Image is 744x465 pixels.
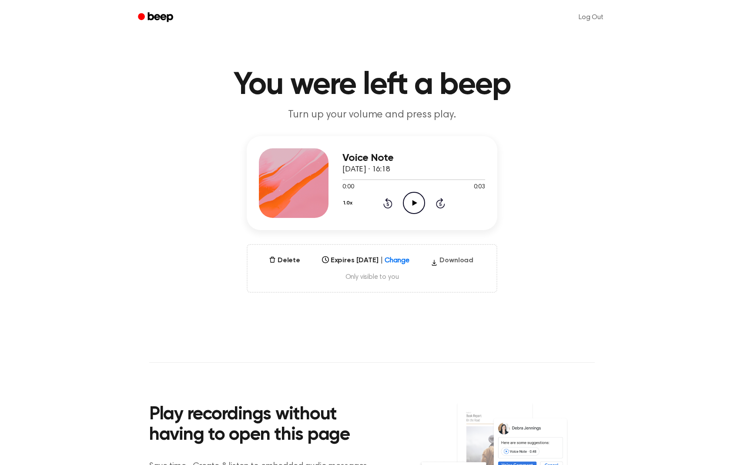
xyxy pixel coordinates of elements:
span: [DATE] · 16:18 [342,166,390,174]
button: Download [427,255,477,269]
h3: Voice Note [342,152,485,164]
a: Beep [132,9,181,26]
h1: You were left a beep [149,70,595,101]
p: Turn up your volume and press play. [205,108,539,122]
h2: Play recordings without having to open this page [149,405,384,446]
button: 1.0x [342,196,355,211]
span: 0:00 [342,183,354,192]
span: 0:03 [474,183,485,192]
a: Log Out [570,7,612,28]
span: Only visible to you [258,273,486,281]
button: Delete [265,255,304,266]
